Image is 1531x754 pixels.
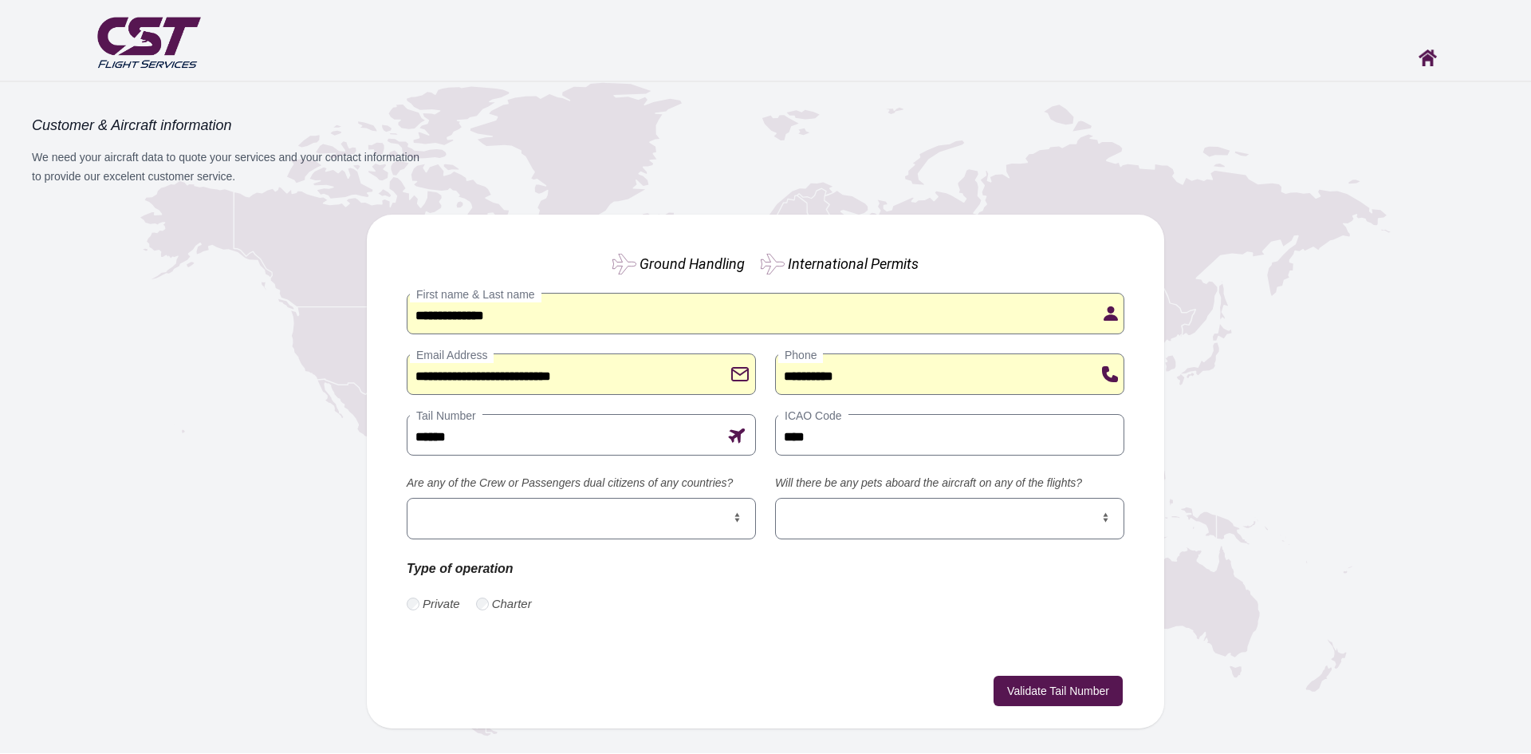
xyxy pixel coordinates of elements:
label: International Permits [788,253,919,274]
label: Private [423,595,460,614]
img: Home [1419,49,1437,66]
label: Phone [778,347,823,363]
label: ICAO Code [778,408,848,424]
label: Email Address [410,347,494,363]
label: Will there be any pets aboard the aircraft on any of the flights? [775,475,1124,491]
label: Are any of the Crew or Passengers dual citizens of any countries? [407,475,756,491]
img: CST Flight Services logo [93,10,204,73]
p: Type of operation [407,559,756,579]
label: Ground Handling [640,253,745,274]
button: Validate Tail Number [994,676,1123,706]
label: First name & Last name [410,286,541,302]
label: Tail Number [410,408,482,424]
label: Charter [492,595,532,614]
